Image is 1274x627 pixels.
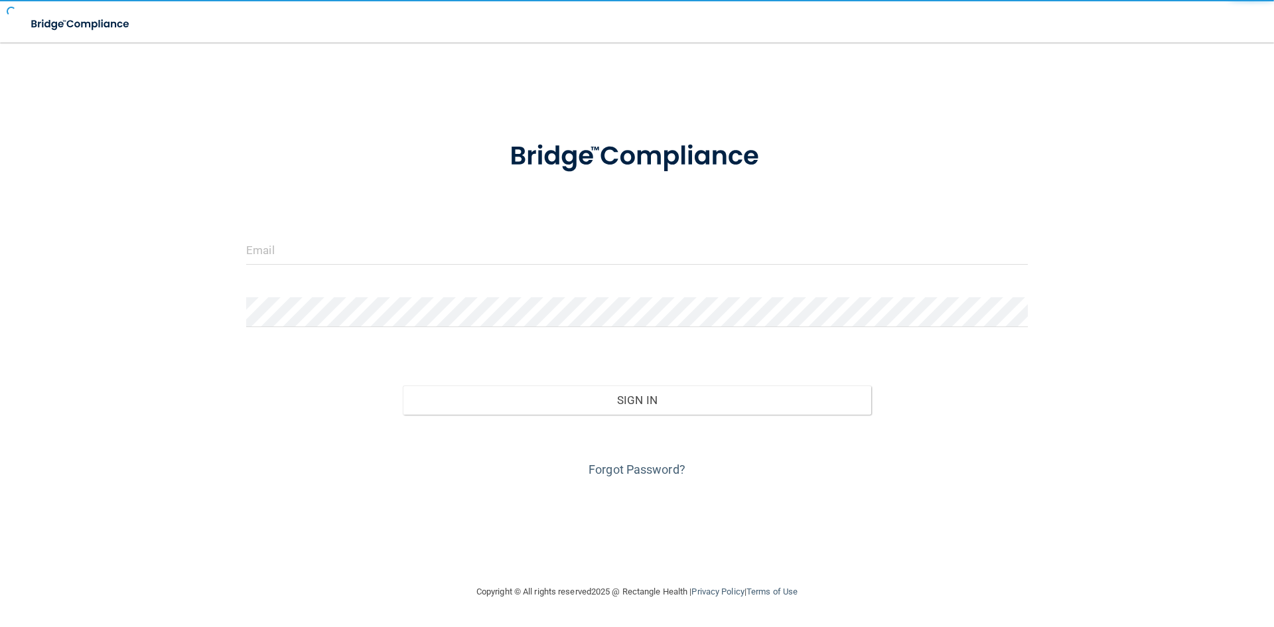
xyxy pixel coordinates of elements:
input: Email [246,235,1028,265]
a: Privacy Policy [691,587,744,596]
a: Terms of Use [746,587,798,596]
img: bridge_compliance_login_screen.278c3ca4.svg [482,122,792,191]
div: Copyright © All rights reserved 2025 @ Rectangle Health | | [395,571,879,613]
img: bridge_compliance_login_screen.278c3ca4.svg [20,11,142,38]
button: Sign In [403,385,872,415]
a: Forgot Password? [589,462,685,476]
